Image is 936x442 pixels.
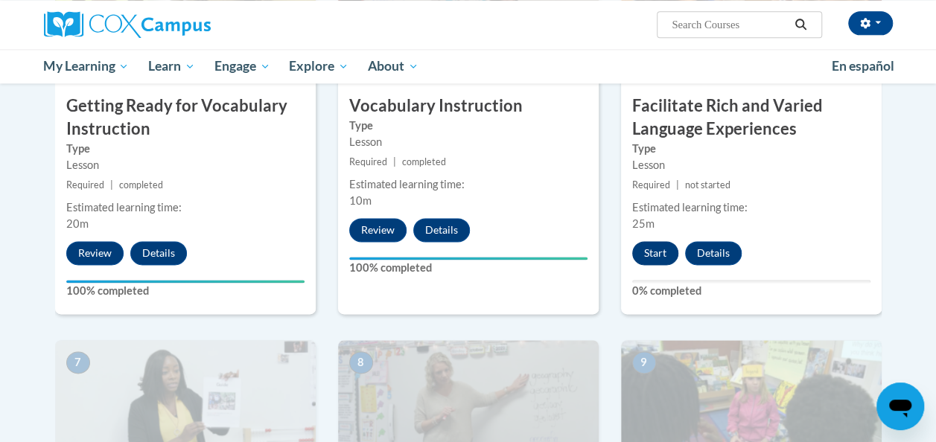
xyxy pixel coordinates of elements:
span: 20m [66,217,89,230]
button: Review [349,218,407,242]
label: 0% completed [632,283,870,299]
button: Search [789,16,812,33]
a: En español [822,51,904,82]
button: Start [632,241,678,265]
iframe: Button to launch messaging window [876,382,924,430]
div: Your progress [66,280,305,283]
div: Estimated learning time: [66,199,305,216]
span: Learn [148,57,195,75]
div: Lesson [66,157,305,173]
span: 7 [66,351,90,374]
button: Details [130,241,187,265]
span: About [368,57,418,75]
div: Lesson [632,157,870,173]
span: Required [66,179,104,190]
span: Required [349,156,387,167]
label: Type [349,118,588,134]
input: Search Courses [670,16,789,33]
a: Explore [279,49,358,83]
h3: Facilitate Rich and Varied Language Experiences [621,95,882,141]
label: Type [66,141,305,157]
span: Required [632,179,670,190]
span: | [393,156,396,167]
span: | [676,179,679,190]
span: completed [402,156,446,167]
span: completed [119,179,163,190]
div: Lesson [349,134,588,150]
div: Your progress [349,257,588,260]
span: 10m [349,194,372,207]
img: Cox Campus [44,11,211,38]
label: 100% completed [349,260,588,276]
span: Explore [289,57,348,75]
a: About [358,49,428,83]
button: Review [66,241,124,265]
span: | [110,179,113,190]
span: En español [832,58,894,74]
span: not started [685,179,730,190]
button: Details [413,218,470,242]
button: Details [685,241,742,265]
a: Cox Campus [44,11,312,38]
a: Engage [205,49,280,83]
span: 25m [632,217,655,230]
h3: Vocabulary Instruction [338,95,599,118]
div: Main menu [33,49,904,83]
a: Learn [139,49,205,83]
label: 100% completed [66,283,305,299]
div: Estimated learning time: [632,199,870,216]
span: 8 [349,351,373,374]
h3: Getting Ready for Vocabulary Instruction [55,95,316,141]
span: Engage [214,57,270,75]
label: Type [632,141,870,157]
button: Account Settings [848,11,893,35]
span: My Learning [43,57,129,75]
a: My Learning [34,49,139,83]
div: Estimated learning time: [349,176,588,193]
span: 9 [632,351,656,374]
